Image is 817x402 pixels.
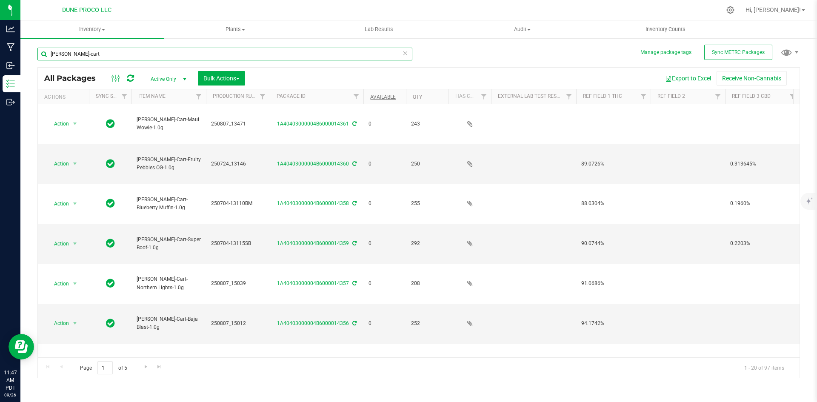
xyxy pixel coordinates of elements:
[137,116,201,132] span: [PERSON_NAME]-Cart-Maui Wowie-1.0g
[660,71,717,86] button: Export to Excel
[369,319,401,328] span: 0
[277,240,349,246] a: 1A40403000004B6000014359
[277,93,306,99] a: Package ID
[46,198,69,210] span: Action
[44,94,86,100] div: Actions
[198,71,245,86] button: Bulk Actions
[138,93,166,99] a: Item Name
[137,315,201,331] span: [PERSON_NAME]-Cart-Baja Blast-1.0g
[106,158,115,170] span: In Sync
[256,89,270,104] a: Filter
[411,319,443,328] span: 252
[70,278,80,290] span: select
[730,160,794,168] span: 0.313645%
[369,279,401,288] span: 0
[413,94,422,100] a: Qty
[277,161,349,167] a: 1A40403000004B6000014360
[402,48,408,59] span: Clear
[44,74,104,83] span: All Packages
[277,320,349,326] a: 1A40403000004B6000014356
[411,200,443,208] span: 255
[137,156,201,172] span: [PERSON_NAME]-Cart-Fruity Pebbles OG-1.0g
[6,25,15,33] inline-svg: Analytics
[140,361,152,373] a: Go to the next page
[70,238,80,250] span: select
[411,120,443,128] span: 243
[657,93,685,99] a: Ref Field 2
[20,26,164,33] span: Inventory
[448,89,491,104] th: Has COA
[725,6,736,14] div: Manage settings
[581,279,646,288] span: 91.0686%
[712,49,765,55] span: Sync METRC Packages
[211,160,265,168] span: 250724_13146
[369,239,401,248] span: 0
[786,89,800,104] a: Filter
[411,239,443,248] span: 292
[732,93,771,99] a: Ref Field 3 CBD
[153,361,166,373] a: Go to the last page
[594,20,737,38] a: Inventory Counts
[351,280,357,286] span: Sync from Compliance System
[203,75,240,82] span: Bulk Actions
[277,200,349,206] a: 1A40403000004B6000014358
[711,89,725,104] a: Filter
[277,280,349,286] a: 1A40403000004B6000014357
[581,200,646,208] span: 88.0304%
[277,121,349,127] a: 1A40403000004B6000014361
[369,120,401,128] span: 0
[192,89,206,104] a: Filter
[640,49,691,56] button: Manage package tags
[164,26,307,33] span: Plants
[637,89,651,104] a: Filter
[477,89,491,104] a: Filter
[634,26,697,33] span: Inventory Counts
[97,361,113,374] input: 1
[46,317,69,329] span: Action
[730,239,794,248] span: 0.2203%
[451,20,594,38] a: Audit
[106,277,115,289] span: In Sync
[581,319,646,328] span: 94.1742%
[211,120,265,128] span: 250807_13471
[6,80,15,88] inline-svg: Inventory
[6,98,15,106] inline-svg: Outbound
[411,279,443,288] span: 208
[562,89,576,104] a: Filter
[351,121,357,127] span: Sync from Compliance System
[349,89,363,104] a: Filter
[46,238,69,250] span: Action
[213,93,256,99] a: Production Run
[211,200,265,208] span: 250704-13110BM
[164,20,307,38] a: Plants
[351,200,357,206] span: Sync from Compliance System
[137,275,201,291] span: [PERSON_NAME]-Cart-Northern Lights-1.0g
[351,161,357,167] span: Sync from Compliance System
[369,160,401,168] span: 0
[353,26,405,33] span: Lab Results
[498,93,565,99] a: External Lab Test Result
[746,6,801,13] span: Hi, [PERSON_NAME]!
[9,334,34,359] iframe: Resource center
[70,158,80,170] span: select
[96,93,129,99] a: Sync Status
[451,26,594,33] span: Audit
[46,278,69,290] span: Action
[70,118,80,130] span: select
[581,160,646,168] span: 89.0726%
[6,61,15,70] inline-svg: Inbound
[106,118,115,130] span: In Sync
[106,317,115,329] span: In Sync
[106,237,115,249] span: In Sync
[730,200,794,208] span: 0.1960%
[46,118,69,130] span: Action
[70,317,80,329] span: select
[4,392,17,398] p: 09/26
[211,319,265,328] span: 250807_15012
[369,200,401,208] span: 0
[411,160,443,168] span: 250
[73,361,134,374] span: Page of 5
[307,20,451,38] a: Lab Results
[137,236,201,252] span: [PERSON_NAME]-Cart-Super Boof-1.0g
[20,20,164,38] a: Inventory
